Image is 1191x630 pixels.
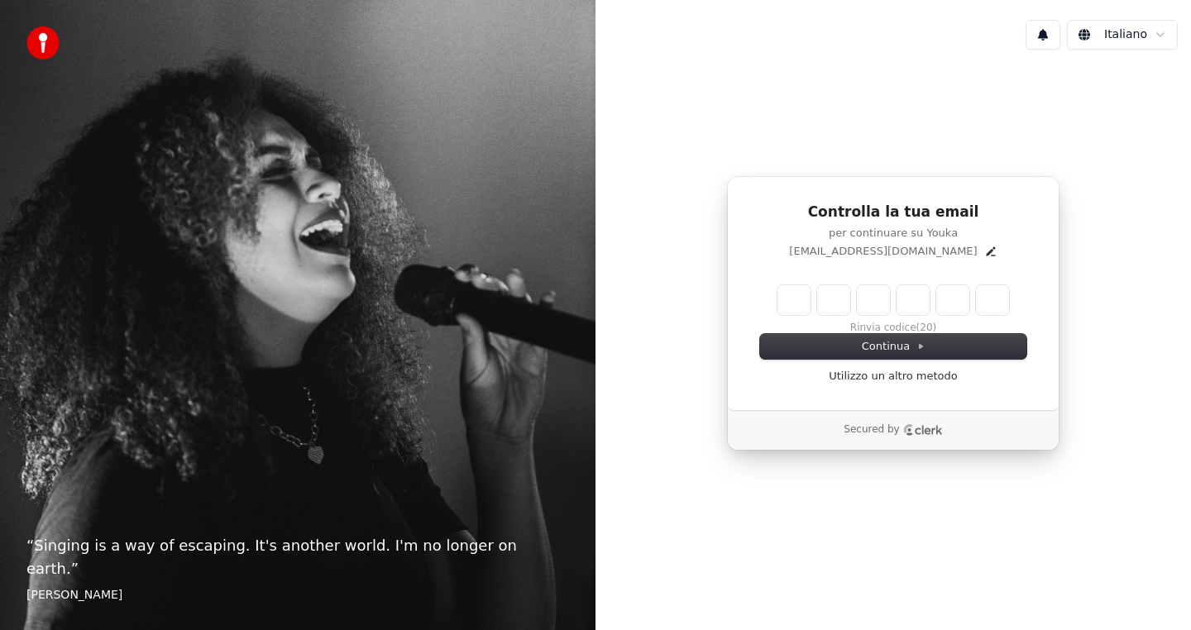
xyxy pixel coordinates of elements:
[26,587,569,604] footer: [PERSON_NAME]
[760,203,1026,222] h1: Controlla la tua email
[777,285,1009,315] input: Enter verification code
[789,244,977,259] p: [EMAIL_ADDRESS][DOMAIN_NAME]
[862,339,925,354] span: Continua
[26,26,60,60] img: youka
[760,226,1026,241] p: per continuare su Youka
[26,534,569,580] p: “ Singing is a way of escaping. It's another world. I'm no longer on earth. ”
[760,334,1026,359] button: Continua
[829,369,958,384] a: Utilizzo un altro metodo
[903,424,943,436] a: Clerk logo
[984,245,997,258] button: Edit
[844,423,899,437] p: Secured by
